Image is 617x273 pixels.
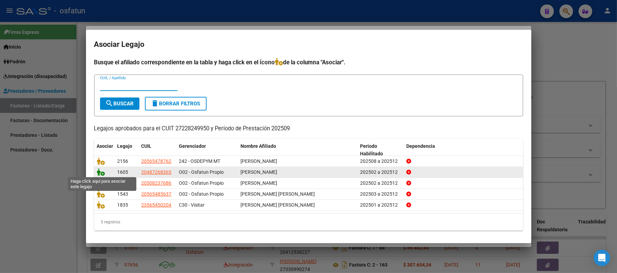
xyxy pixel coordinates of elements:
[118,158,128,164] span: 2156
[100,97,139,110] button: Buscar
[406,143,435,149] span: Dependencia
[179,202,205,208] span: C30 - Visitar
[594,250,610,266] div: Open Intercom Messenger
[139,139,176,161] datatable-header-cell: CUIL
[241,169,277,175] span: BRISEÑO EMILIANO
[176,139,238,161] datatable-header-cell: Gerenciador
[106,101,134,107] span: Buscar
[179,180,224,186] span: O02 - Osfatun Propio
[360,157,401,165] div: 202508 a 202512
[360,168,401,176] div: 202502 a 202512
[94,125,523,133] p: Legajos aprobados para el CUIT 27228249950 y Período de Prestación 202509
[94,38,523,51] h2: Asociar Legajo
[179,169,224,175] span: O02 - Osfatun Propio
[141,191,172,197] span: 20565485637
[238,139,358,161] datatable-header-cell: Nombre Afiliado
[94,139,115,161] datatable-header-cell: Asociar
[151,99,159,107] mat-icon: delete
[94,213,523,231] div: 5 registros
[241,191,315,197] span: BARRIONUEVO JOAN ISMAEL
[141,202,172,208] span: 23565450204
[360,143,383,157] span: Periodo Habilitado
[115,139,139,161] datatable-header-cell: Legajo
[357,139,404,161] datatable-header-cell: Periodo Habilitado
[360,190,401,198] div: 202503 a 202512
[151,101,200,107] span: Borrar Filtros
[241,158,277,164] span: HEICK BLAS BENJAMIN
[179,191,224,197] span: O02 - Osfatun Propio
[141,158,172,164] span: 20565478762
[94,58,523,67] h4: Busque el afiliado correspondiente en la tabla y haga click en el ícono de la columna "Asociar".
[118,202,128,208] span: 1835
[404,139,523,161] datatable-header-cell: Dependencia
[141,143,152,149] span: CUIL
[145,97,207,110] button: Borrar Filtros
[106,99,114,107] mat-icon: search
[360,201,401,209] div: 202501 a 202512
[118,180,128,186] span: 1545
[360,179,401,187] div: 202502 a 202512
[118,143,133,149] span: Legajo
[241,202,315,208] span: TEJERINA JENSEN MILY NAHIARA
[179,143,206,149] span: Gerenciador
[97,143,113,149] span: Asociar
[141,169,172,175] span: 20487268365
[241,143,276,149] span: Nombre Afiliado
[141,180,172,186] span: 20508237686
[179,158,221,164] span: 242 - OSDEPYM MT
[241,180,277,186] span: SANDOVAL JIAN LUCIANO
[118,191,128,197] span: 1543
[118,169,128,175] span: 1605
